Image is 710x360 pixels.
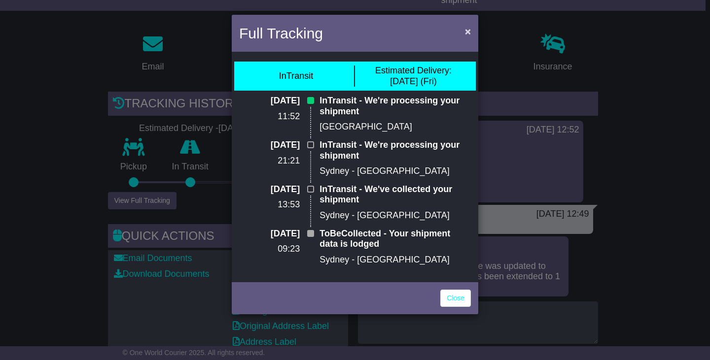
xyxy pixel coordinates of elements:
[375,65,452,87] div: [DATE] (Fri)
[465,26,471,37] span: ×
[319,122,471,132] p: [GEOGRAPHIC_DATA]
[239,140,300,151] p: [DATE]
[440,290,471,307] a: Close
[319,210,471,221] p: Sydney - [GEOGRAPHIC_DATA]
[319,229,471,250] p: ToBeCollected - Your shipment data is lodged
[239,96,300,106] p: [DATE]
[460,21,476,41] button: Close
[319,166,471,177] p: Sydney - [GEOGRAPHIC_DATA]
[319,255,471,265] p: Sydney - [GEOGRAPHIC_DATA]
[239,111,300,122] p: 11:52
[279,71,313,82] div: InTransit
[239,156,300,166] p: 21:21
[375,65,452,75] span: Estimated Delivery:
[239,229,300,239] p: [DATE]
[319,140,471,161] p: InTransit - We're processing your shipment
[319,184,471,205] p: InTransit - We've collected your shipment
[239,244,300,255] p: 09:23
[239,22,323,44] h4: Full Tracking
[239,184,300,195] p: [DATE]
[319,96,471,117] p: InTransit - We're processing your shipment
[239,199,300,210] p: 13:53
